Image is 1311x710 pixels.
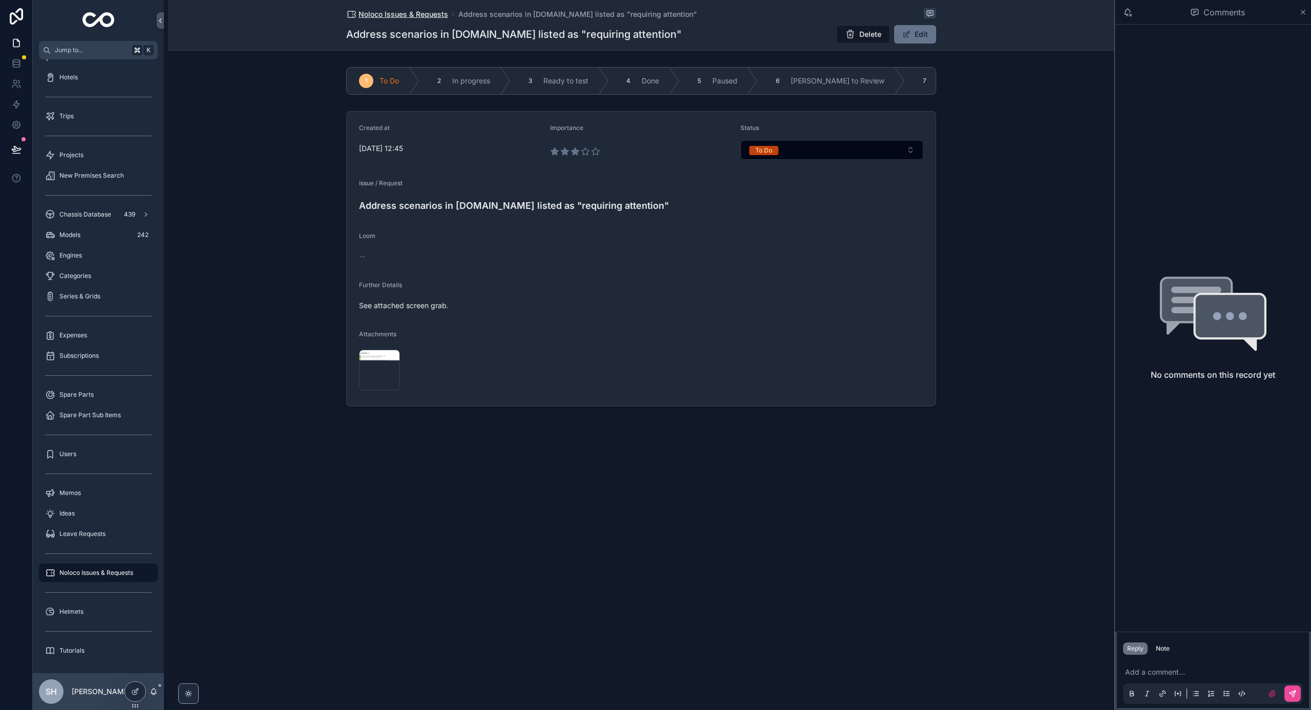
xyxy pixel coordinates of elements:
h4: Address scenarios in [DOMAIN_NAME] listed as "requiring attention" [359,199,923,212]
span: Chassis Database [59,210,111,219]
a: Ideas [39,504,158,523]
span: 4 [626,77,630,85]
button: Edit [894,25,936,44]
span: Series & Grids [59,292,100,300]
span: Tutorials [59,647,84,655]
span: Spare Part Sub Items [59,411,121,419]
span: [DATE] 12:45 [359,143,542,154]
span: Importance [550,124,583,132]
a: Leave Requests [39,525,158,543]
span: Noloco Issues & Requests [358,9,448,19]
span: Created at [359,124,390,132]
span: 5 [697,77,701,85]
a: Categories [39,267,158,285]
a: Noloco Issues & Requests [346,9,448,19]
span: Ideas [59,509,75,518]
span: -- [359,251,365,262]
a: Noloco Issues & Requests [39,564,158,582]
a: Projects [39,146,158,164]
button: Reply [1123,642,1148,655]
a: Spare Parts [39,385,158,404]
a: Series & Grids [39,287,158,306]
span: Attachments [359,330,396,338]
h1: Address scenarios in [DOMAIN_NAME] listed as "requiring attention" [346,27,682,41]
span: Categories [59,272,91,280]
span: 2 [437,77,441,85]
span: Ready to test [543,76,588,86]
a: Hotels [39,68,158,87]
span: To Do [379,76,399,86]
span: 3 [528,77,532,85]
p: [PERSON_NAME] [72,686,131,697]
a: New Premises Search [39,166,158,185]
span: Leave Requests [59,530,105,538]
a: Engines [39,246,158,265]
span: Spare Parts [59,391,94,399]
div: To Do [755,146,772,155]
a: Helmets [39,603,158,621]
span: Issue / Request [359,179,403,187]
span: Hotels [59,73,78,81]
span: K [144,46,153,54]
h2: No comments on this record yet [1151,369,1275,381]
span: In progress [452,76,490,86]
a: Spare Part Sub Items [39,406,158,424]
a: Address scenarios in [DOMAIN_NAME] listed as "requiring attention" [458,9,697,19]
div: 439 [121,208,138,221]
img: App logo [82,12,115,29]
span: Expenses [59,331,87,339]
span: See attached screen grab. [359,300,923,311]
span: Helmets [59,608,83,616]
span: Paused [712,76,737,86]
span: Noloco Issues & Requests [59,569,133,577]
span: Status [741,124,759,132]
span: Further Details [359,281,402,289]
span: Projects [59,151,83,159]
span: 6 [776,77,779,85]
span: Delete [859,29,881,39]
button: Note [1152,642,1174,655]
span: Models [59,231,80,239]
a: Memos [39,484,158,502]
div: 242 [134,229,152,241]
span: SH [46,685,57,698]
span: Engines [59,251,82,260]
button: Jump to...K [39,41,158,59]
span: New Premises Search [59,171,124,180]
span: Memos [59,489,81,497]
a: Expenses [39,326,158,345]
span: Loom [359,232,375,240]
span: Done [642,76,659,86]
a: Subscriptions [39,347,158,365]
button: Delete [836,25,890,44]
span: [PERSON_NAME] to Review [791,76,884,86]
div: Note [1156,644,1170,653]
button: Select Button [741,140,923,160]
a: Trips [39,107,158,125]
span: Comments [1203,6,1245,18]
span: 1 [365,77,368,85]
span: Subscriptions [59,352,99,360]
a: Users [39,445,158,463]
a: Models242 [39,226,158,244]
span: Users [59,450,76,458]
div: scrollable content [33,59,164,673]
a: Chassis Database439 [39,205,158,224]
span: Jump to... [55,46,128,54]
a: Tutorials [39,641,158,660]
span: 7 [923,77,926,85]
span: Trips [59,112,74,120]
